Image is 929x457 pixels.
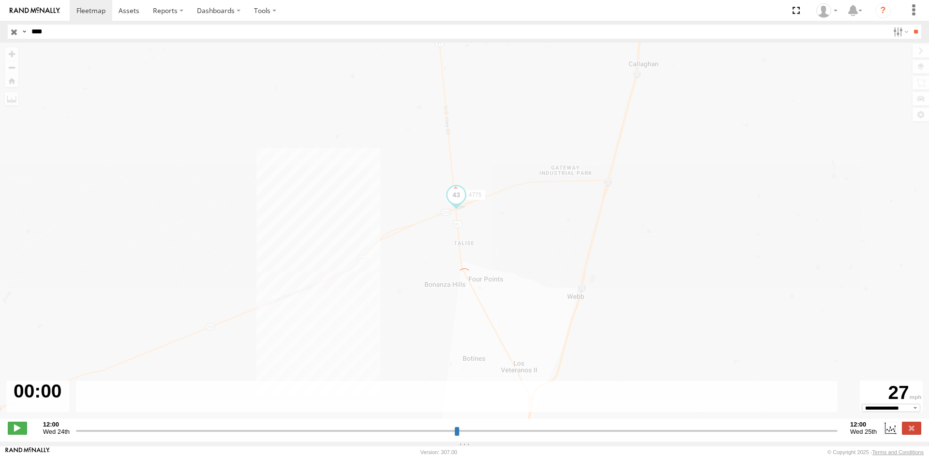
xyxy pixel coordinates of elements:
[8,422,27,434] label: Play/Stop
[902,422,921,434] label: Close
[872,449,924,455] a: Terms and Conditions
[420,449,457,455] div: Version: 307.00
[43,428,70,435] span: Wed 24th
[827,449,924,455] div: © Copyright 2025 -
[850,421,877,428] strong: 12:00
[5,447,50,457] a: Visit our Website
[861,382,921,404] div: 27
[813,3,841,18] div: Ryan Roxas
[20,25,28,39] label: Search Query
[43,421,70,428] strong: 12:00
[10,7,60,14] img: rand-logo.svg
[850,428,877,435] span: Wed 25th
[889,25,910,39] label: Search Filter Options
[875,3,891,18] i: ?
